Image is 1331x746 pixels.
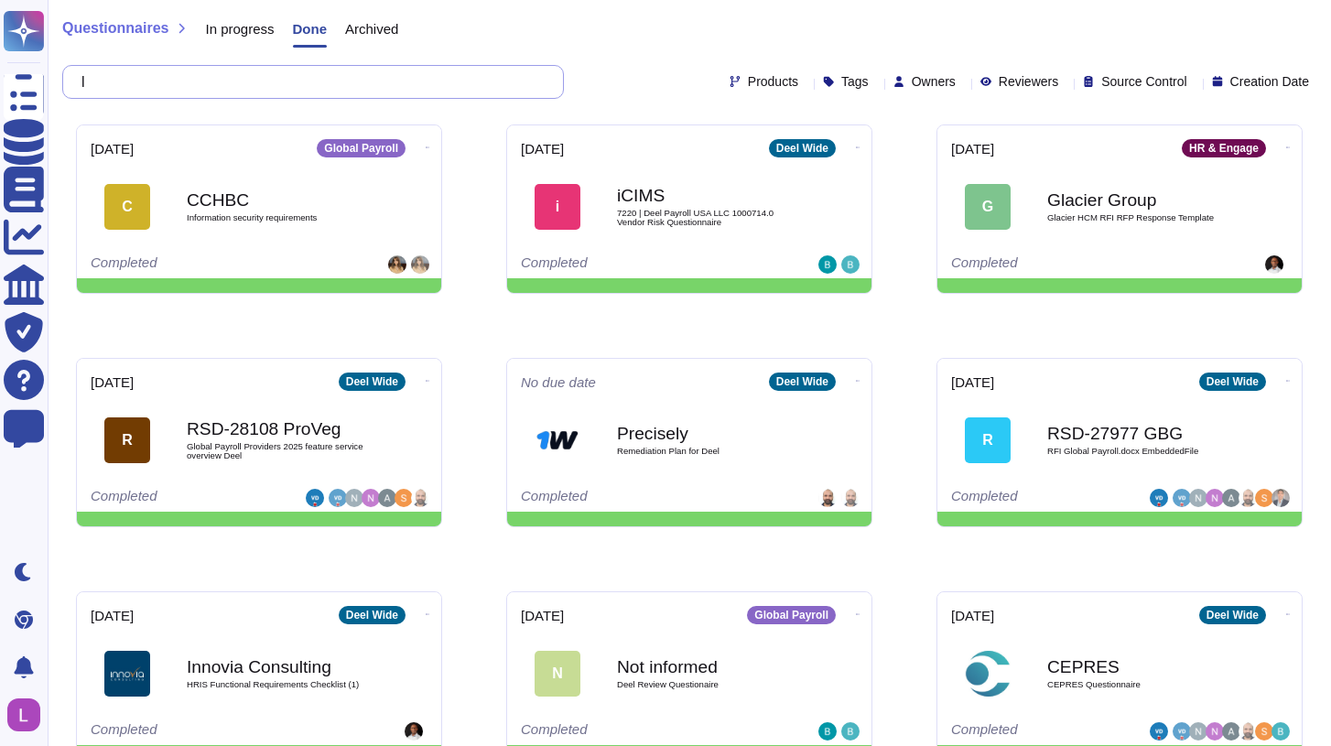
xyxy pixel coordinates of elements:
[841,489,860,507] img: user
[91,489,306,507] div: Completed
[1239,489,1257,507] img: user
[293,22,328,36] span: Done
[1189,489,1207,507] img: user
[951,722,1150,741] div: Completed
[1239,722,1257,741] img: user
[91,375,134,389] span: [DATE]
[187,442,370,459] span: Global Payroll Providers 2025 feature service overview Deel
[72,66,563,98] input: Search by keywords
[999,75,1058,88] span: Reviewers
[205,22,274,36] span: In progress
[965,651,1011,697] img: Logo
[1199,373,1266,391] div: Deel Wide
[818,722,837,741] img: user
[395,489,413,507] img: user
[1047,191,1230,209] b: Glacier Group
[1173,489,1191,507] img: user
[1265,255,1283,274] img: user
[1206,489,1224,507] img: user
[521,489,745,507] div: Completed
[1255,722,1273,741] img: user
[1047,213,1230,222] span: Glacier HCM RFI RFP Response Template
[1271,722,1290,741] img: user
[818,255,837,274] img: user
[411,489,429,507] img: user
[1047,447,1230,456] span: RFI Global Payroll.docx EmbeddedFile
[411,255,429,274] img: user
[521,722,745,741] div: Completed
[317,139,406,157] div: Global Payroll
[329,489,347,507] img: user
[965,417,1011,463] div: R
[187,680,370,689] span: HRIS Functional Requirements Checklist (1)
[535,651,580,697] div: N
[91,255,315,274] div: Completed
[362,489,380,507] img: user
[617,658,800,676] b: Not informed
[617,187,800,204] b: iCIMS
[535,417,580,463] img: Logo
[1150,722,1168,741] img: user
[91,142,134,156] span: [DATE]
[104,417,150,463] div: R
[1255,489,1273,507] img: user
[951,609,994,622] span: [DATE]
[187,658,370,676] b: Innovia Consulting
[769,373,836,391] div: Deel Wide
[1189,722,1207,741] img: user
[187,420,370,438] b: RSD-28108 ProVeg
[951,142,994,156] span: [DATE]
[747,606,836,624] div: Global Payroll
[1199,606,1266,624] div: Deel Wide
[769,139,836,157] div: Deel Wide
[841,75,869,88] span: Tags
[339,373,406,391] div: Deel Wide
[951,489,1150,507] div: Completed
[62,21,168,36] span: Questionnaires
[521,375,596,389] span: No due date
[617,209,800,226] span: 7220 | Deel Payroll USA LLC 1000714.0 Vendor Risk Questionnaire
[1271,489,1290,507] img: user
[1182,139,1266,157] div: HR & Engage
[521,255,745,274] div: Completed
[1206,722,1224,741] img: user
[965,184,1011,230] div: G
[4,695,53,735] button: user
[378,489,396,507] img: user
[339,606,406,624] div: Deel Wide
[1047,680,1230,689] span: CEPRES Questionnaire
[617,425,800,442] b: Precisely
[521,609,564,622] span: [DATE]
[617,447,800,456] span: Remediation Plan for Deel
[91,722,315,741] div: Completed
[7,698,40,731] img: user
[388,255,406,274] img: user
[187,191,370,209] b: CCHBC
[104,184,150,230] div: C
[104,651,150,697] img: Logo
[951,375,994,389] span: [DATE]
[521,142,564,156] span: [DATE]
[1047,658,1230,676] b: CEPRES
[1222,489,1240,507] img: user
[91,609,134,622] span: [DATE]
[306,489,324,507] img: user
[841,722,860,741] img: user
[1150,489,1168,507] img: user
[748,75,798,88] span: Products
[535,184,580,230] div: i
[1222,722,1240,741] img: user
[405,722,423,741] img: user
[1230,75,1309,88] span: Creation Date
[841,255,860,274] img: user
[345,489,363,507] img: user
[1101,75,1186,88] span: Source Control
[187,213,370,222] span: Information security requirements
[1047,425,1230,442] b: RSD-27977 GBG
[912,75,956,88] span: Owners
[951,255,1175,274] div: Completed
[617,680,800,689] span: Deel Review Questionaire
[345,22,398,36] span: Archived
[818,489,837,507] img: user
[1173,722,1191,741] img: user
